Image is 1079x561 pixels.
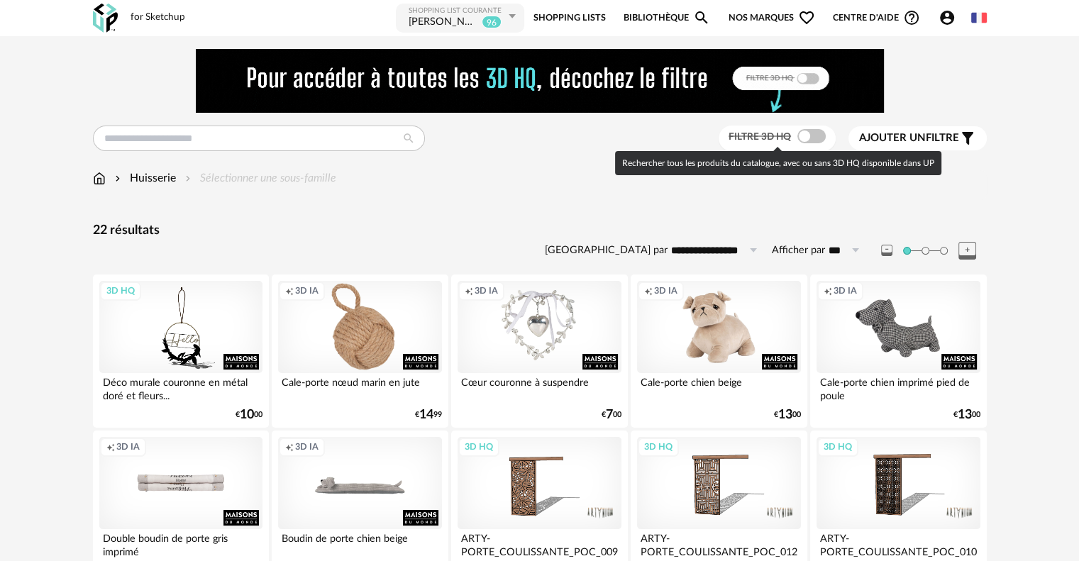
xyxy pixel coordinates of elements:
[295,441,319,452] span: 3D IA
[615,151,941,175] div: Rechercher tous les produits du catalogue, avec ou sans 3D HQ disponible dans UP
[824,285,832,296] span: Creation icon
[798,9,815,26] span: Heart Outline icon
[278,373,441,401] div: Cale-porte nœud marin en jute
[458,438,499,456] div: 3D HQ
[817,529,980,557] div: ARTY-PORTE_COULISSANTE_POC_010_2200X1100_BAMBOU
[93,4,118,33] img: OXP
[458,373,621,401] div: Cœur couronne à suspendre
[106,441,115,452] span: Creation icon
[419,410,433,420] span: 14
[465,285,473,296] span: Creation icon
[772,244,825,257] label: Afficher par
[93,274,269,428] a: 3D HQ Déco murale couronne en métal doré et fleurs... €1000
[93,223,987,239] div: 22 résultats
[545,244,668,257] label: [GEOGRAPHIC_DATA] par
[196,49,884,113] img: FILTRE%20HQ%20NEW_V1%20(4).gif
[93,170,106,187] img: svg+xml;base64,PHN2ZyB3aWR0aD0iMTYiIGhlaWdodD0iMTciIHZpZXdCb3g9IjAgMCAxNiAxNyIgZmlsbD0ibm9uZSIgeG...
[415,410,442,420] div: € 99
[131,11,185,24] div: for Sketchup
[278,529,441,557] div: Boudin de porte chien beige
[295,285,319,296] span: 3D IA
[848,126,987,150] button: Ajouter unfiltre Filter icon
[451,274,627,428] a: Creation icon 3D IA Cœur couronne à suspendre €700
[654,285,677,296] span: 3D IA
[833,9,920,26] span: Centre d'aideHelp Circle Outline icon
[606,410,613,420] span: 7
[285,285,294,296] span: Creation icon
[903,9,920,26] span: Help Circle Outline icon
[939,9,962,26] span: Account Circle icon
[729,2,815,34] span: Nos marques
[817,438,858,456] div: 3D HQ
[953,410,980,420] div: € 00
[637,373,800,401] div: Cale-porte chien beige
[859,131,959,145] span: filtre
[939,9,956,26] span: Account Circle icon
[602,410,621,420] div: € 00
[533,2,606,34] a: Shopping Lists
[272,274,448,428] a: Creation icon 3D IA Cale-porte nœud marin en jute €1499
[644,285,653,296] span: Creation icon
[458,529,621,557] div: ARTY-PORTE_COULISSANTE_POC_009_2200X1100_BAMBOU
[631,274,807,428] a: Creation icon 3D IA Cale-porte chien beige €1300
[112,170,176,187] div: Huisserie
[778,410,792,420] span: 13
[99,529,262,557] div: Double boudin de porte gris imprimé
[810,274,986,428] a: Creation icon 3D IA Cale-porte chien imprimé pied de poule €1300
[409,6,505,16] div: Shopping List courante
[693,9,710,26] span: Magnify icon
[482,16,502,28] sup: 96
[624,2,710,34] a: BibliothèqueMagnify icon
[285,441,294,452] span: Creation icon
[834,285,857,296] span: 3D IA
[959,130,976,147] span: Filter icon
[236,410,262,420] div: € 00
[971,10,987,26] img: fr
[99,373,262,401] div: Déco murale couronne en métal doré et fleurs...
[817,373,980,401] div: Cale-porte chien imprimé pied de poule
[100,282,141,300] div: 3D HQ
[475,285,498,296] span: 3D IA
[729,132,791,142] span: Filtre 3D HQ
[637,529,800,557] div: ARTY-PORTE_COULISSANTE_POC_012_2200X1100_BAMBOU
[116,441,140,452] span: 3D IA
[409,16,479,30] div: FORTIN Cécilia & DEGROLARD Jérémy
[774,410,801,420] div: € 00
[958,410,972,420] span: 13
[859,133,926,143] span: Ajouter un
[112,170,123,187] img: svg+xml;base64,PHN2ZyB3aWR0aD0iMTYiIGhlaWdodD0iMTYiIHZpZXdCb3g9IjAgMCAxNiAxNiIgZmlsbD0ibm9uZSIgeG...
[240,410,254,420] span: 10
[638,438,679,456] div: 3D HQ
